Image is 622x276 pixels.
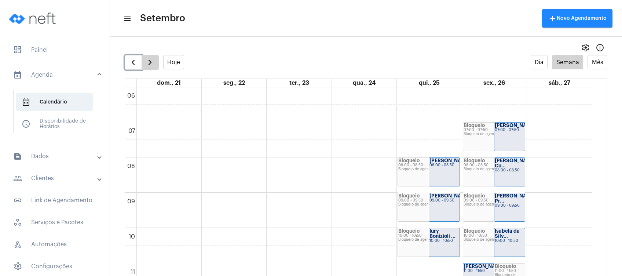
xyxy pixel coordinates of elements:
div: Bloqueio de agenda [464,238,524,242]
div: Bloqueio de agenda [398,167,459,171]
div: 08:00 - 08:50 [429,163,459,167]
button: Hoje [163,55,184,69]
span: sidenav icon [13,218,22,227]
div: 09:00 - 09:50 [495,204,524,208]
div: 07:00 - 07:50 [495,128,524,132]
div: 09:00 - 09:50 [398,199,459,203]
mat-panel-title: Clientes [13,174,98,183]
mat-icon: sidenav icon [13,152,22,161]
div: 08:00 - 08:50 [398,163,459,167]
strong: [PERSON_NAME]... [464,264,509,269]
button: Novo Agendamento [542,9,612,28]
span: Disponibilidade de Horários [16,115,93,133]
a: 21 de setembro de 2025 [155,79,182,87]
span: Serviços e Pacotes [7,214,102,231]
mat-icon: sidenav icon [13,174,22,183]
span: sidenav icon [13,46,22,54]
div: Bloqueio de agenda [464,167,524,171]
div: 10 [127,233,136,240]
strong: Isabela da Silv... [495,229,520,239]
div: 09:00 - 09:50 [464,199,524,203]
div: 11:00 - 11:50 [464,269,524,273]
div: 07:00 - 07:50 [464,128,524,132]
strong: [PERSON_NAME]... [495,123,540,128]
strong: Bloqueio [464,158,485,163]
div: 10:00 - 10:50 [429,239,459,243]
div: Bloqueio de agenda [464,132,524,136]
span: Link de Agendamento [7,192,102,209]
button: Info [593,40,607,55]
mat-icon: sidenav icon [13,70,22,79]
span: sidenav icon [22,98,30,106]
strong: [PERSON_NAME] Cu... [495,158,536,168]
strong: Bloqueio [398,158,420,163]
mat-panel-title: Agenda [13,70,98,79]
div: 06 [126,92,136,99]
div: 08:00 - 08:50 [495,168,524,172]
button: Semana [552,55,583,69]
div: 11:00 - 11:50 [495,269,524,273]
strong: Bloqueio [464,229,485,233]
div: 11 [129,269,136,275]
a: 26 de setembro de 2025 [482,79,506,87]
span: Novo Agendamento [548,16,607,21]
button: settings [578,40,593,55]
img: logo-neft-novo-2.png [6,4,61,33]
div: 10:00 - 10:50 [495,239,524,243]
button: Semana Anterior [125,55,142,70]
a: 22 de setembro de 2025 [222,79,246,87]
a: 24 de setembro de 2025 [351,79,377,87]
button: Mês [588,55,607,69]
span: sidenav icon [22,120,30,128]
div: sidenav iconAgenda [4,87,110,143]
strong: Bloqueio [495,264,516,269]
div: 09 [126,198,136,205]
mat-icon: add [548,14,557,23]
span: Automações [7,236,102,253]
div: 07 [127,128,136,134]
mat-expansion-panel-header: sidenav iconAgenda [4,63,110,87]
strong: Bloqueio [464,193,485,198]
strong: [PERSON_NAME]... [429,193,475,198]
div: 10:00 - 10:50 [398,234,459,238]
strong: Bloqueio [398,229,420,233]
span: sidenav icon [13,240,22,249]
mat-panel-title: Dados [13,152,98,161]
div: Bloqueio de agenda [398,238,459,242]
div: Bloqueio de agenda [398,203,459,207]
mat-icon: sidenav icon [13,196,22,205]
span: Painel [7,41,102,59]
div: Bloqueio de agenda [464,203,524,207]
mat-expansion-panel-header: sidenav iconDados [4,148,110,165]
a: 23 de setembro de 2025 [288,79,311,87]
div: 08:00 - 08:50 [464,163,524,167]
mat-expansion-panel-header: sidenav iconClientes [4,170,110,187]
strong: Bloqueio [464,123,485,128]
a: 25 de setembro de 2025 [417,79,441,87]
span: sidenav icon [13,262,22,271]
button: Dia [531,55,548,69]
span: Calendário [16,93,93,111]
strong: [PERSON_NAME] Pr... [495,193,536,203]
span: settings [581,43,590,52]
a: 27 de setembro de 2025 [547,79,572,87]
strong: Bloqueio [398,193,420,198]
span: Setembro [140,12,185,24]
strong: [PERSON_NAME] [429,158,471,163]
mat-icon: sidenav icon [123,14,131,23]
button: Próximo Semana [142,55,159,70]
strong: Iury Bonizioli ... [429,229,455,239]
span: Configurações [7,258,102,275]
div: 08 [126,163,136,170]
mat-icon: Info [596,43,604,52]
div: 10:00 - 10:50 [464,234,524,238]
div: 09:00 - 09:50 [429,199,459,203]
